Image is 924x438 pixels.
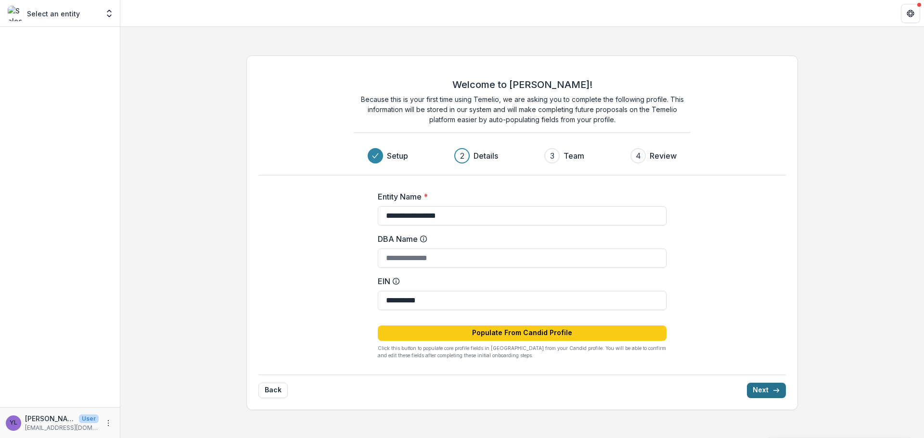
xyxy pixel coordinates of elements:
button: Back [258,383,288,398]
label: DBA Name [378,233,661,245]
p: [PERSON_NAME] [25,413,75,424]
h3: Details [474,150,498,162]
p: Click this button to populate core profile fields in [GEOGRAPHIC_DATA] from your Candid profile. ... [378,345,667,359]
div: 4 [636,150,641,162]
p: Because this is your first time using Temelio, we are asking you to complete the following profil... [354,94,691,125]
button: Next [747,383,786,398]
button: Get Help [901,4,920,23]
p: Select an entity [27,9,80,19]
button: Open entity switcher [103,4,116,23]
h3: Review [650,150,677,162]
div: 3 [550,150,554,162]
h3: Setup [387,150,408,162]
h2: Welcome to [PERSON_NAME]! [452,79,592,90]
label: Entity Name [378,191,661,202]
div: YANXI LU [10,420,17,426]
button: More [103,417,114,429]
h3: Team [564,150,584,162]
p: [EMAIL_ADDRESS][DOMAIN_NAME] [25,424,99,432]
div: Progress [368,148,677,163]
button: Populate From Candid Profile [378,325,667,341]
img: Select an entity [8,6,23,21]
label: EIN [378,275,661,287]
div: 2 [460,150,464,162]
p: User [79,414,99,423]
